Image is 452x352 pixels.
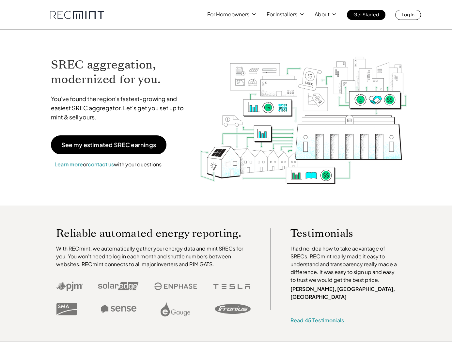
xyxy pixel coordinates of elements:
[51,57,190,87] h1: SREC aggregation, modernized for you.
[353,10,379,19] p: Get Started
[347,10,385,20] a: Get Started
[56,228,251,238] p: Reliable automated energy reporting.
[290,228,388,238] p: Testimonials
[315,10,330,19] p: About
[290,317,344,324] a: Read 45 Testimonials
[51,94,190,122] p: You've found the region's fastest-growing and easiest SREC aggregator. Let's get you set up to mi...
[56,245,251,268] p: With RECmint, we automatically gather your energy data and mint SRECs for you. You won't need to ...
[207,10,249,19] p: For Homeowners
[395,10,421,20] a: Log In
[267,10,297,19] p: For Installers
[51,135,166,154] a: See my estimated SREC earnings
[402,10,414,19] p: Log In
[61,142,156,148] p: See my estimated SREC earnings
[88,161,114,168] a: contact us
[290,285,400,301] p: [PERSON_NAME], [GEOGRAPHIC_DATA], [GEOGRAPHIC_DATA]
[199,39,408,186] img: RECmint value cycle
[55,161,83,168] a: Learn more
[51,160,165,169] p: or with your questions
[290,245,400,284] p: I had no idea how to take advantage of SRECs. RECmint really made it easy to understand and trans...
